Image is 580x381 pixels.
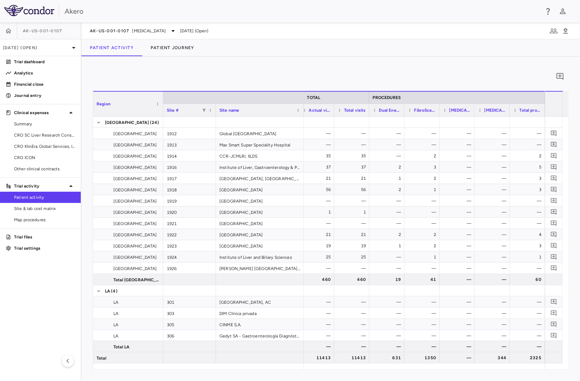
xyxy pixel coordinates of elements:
[551,220,557,226] svg: Add comment
[554,71,566,83] button: Add comment
[551,197,557,204] svg: Add comment
[516,184,541,195] div: 3
[216,162,304,172] div: Institute of Liver, Gastroenterology & Pancreatico Biliary Sciences
[481,150,506,162] div: —
[113,229,157,241] span: [GEOGRAPHIC_DATA]
[446,341,471,352] div: —
[307,95,321,100] span: TOTAL
[481,162,506,173] div: —
[376,308,401,319] div: —
[376,173,401,184] div: 1
[305,173,331,184] div: 21
[14,132,75,138] span: CRO SC Liver Research Consortium LLC
[216,319,304,330] div: CINME S.A.
[549,263,559,273] button: Add comment
[105,117,149,128] span: [GEOGRAPHIC_DATA]
[113,297,118,308] span: LA
[163,263,216,274] div: 1926
[446,263,471,274] div: —
[516,330,541,341] div: —
[516,352,541,363] div: 2325
[163,173,216,184] div: 1917
[376,251,401,263] div: —
[516,128,541,139] div: —
[14,194,75,201] span: Patient activity
[549,140,559,149] button: Add comment
[516,150,541,162] div: 2
[163,308,216,318] div: 303
[97,101,111,106] span: Region
[90,28,130,34] span: AK-US-001-0107
[411,162,436,173] div: 3
[481,251,506,263] div: —
[341,251,366,263] div: 25
[341,218,366,229] div: —
[65,6,539,17] div: Akero
[376,352,401,363] div: 631
[449,108,471,113] span: [MEDICAL_DATA] ([MEDICAL_DATA])
[216,330,304,341] div: Gedyt SA - Gastroenterología Diagnóstica y Terapéutica Cartier
[142,39,203,56] button: Patient Journey
[485,108,506,113] span: [MEDICAL_DATA]-PDFF ([MEDICAL_DATA]-PDFF)
[549,151,559,160] button: Add comment
[446,352,471,363] div: —
[163,296,216,307] div: 301
[411,308,436,319] div: —
[216,218,304,229] div: [GEOGRAPHIC_DATA]
[305,330,331,341] div: —
[549,331,559,340] button: Add comment
[113,139,157,151] span: [GEOGRAPHIC_DATA]
[216,240,304,251] div: [GEOGRAPHIC_DATA]
[549,129,559,138] button: Add comment
[516,195,541,206] div: —
[411,341,436,352] div: —
[4,5,54,16] img: logo-full-BYUhSk78.svg
[373,95,401,100] span: PROCEDURES
[305,308,331,319] div: —
[516,319,541,330] div: —
[14,70,75,76] p: Analytics
[549,308,559,318] button: Add comment
[516,206,541,218] div: —
[481,184,506,195] div: —
[305,218,331,229] div: —
[305,352,331,363] div: 11413
[481,296,506,308] div: —
[481,341,506,352] div: —
[446,319,471,330] div: —
[305,195,331,206] div: —
[14,121,75,127] span: Summary
[446,139,471,150] div: —
[81,39,142,56] button: Patient Activity
[341,296,366,308] div: —
[379,108,401,113] span: Dual Energy X-ray (Dual Energy X-ray)
[163,319,216,330] div: 305
[411,352,436,363] div: 1350
[341,341,366,352] div: —
[341,308,366,319] div: —
[376,330,401,341] div: —
[481,206,506,218] div: —
[216,173,304,184] div: [GEOGRAPHIC_DATA], [GEOGRAPHIC_DATA]
[341,240,366,251] div: 19
[411,195,436,206] div: —
[163,218,216,229] div: 1921
[305,240,331,251] div: 19
[551,186,557,193] svg: Add comment
[446,150,471,162] div: —
[105,285,110,297] span: LA
[446,330,471,341] div: —
[481,229,506,240] div: —
[113,196,157,207] span: [GEOGRAPHIC_DATA]
[305,206,331,218] div: 1
[551,332,557,339] svg: Add comment
[180,28,209,34] span: [DATE] (Open)
[446,162,471,173] div: —
[305,341,331,352] div: —
[520,108,541,113] span: Total procedures
[551,265,557,271] svg: Add comment
[305,319,331,330] div: —
[551,175,557,182] svg: Add comment
[516,240,541,251] div: 3
[341,184,366,195] div: 56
